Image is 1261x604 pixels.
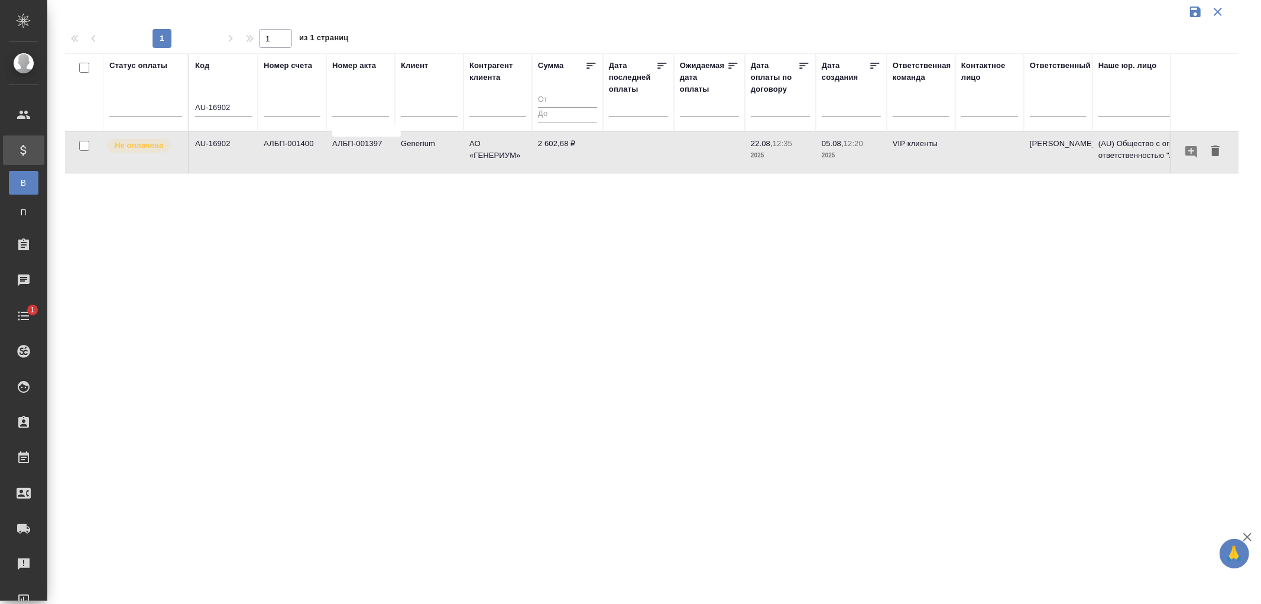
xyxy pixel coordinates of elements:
span: 1 [23,304,41,316]
p: Generium [401,138,458,150]
div: Номер счета [264,60,312,72]
div: Ответственная команда [893,60,951,83]
div: Статус оплаты [109,60,167,72]
div: Дата последней оплаты [609,60,656,95]
td: VIP клиенты [887,132,955,173]
a: П [9,201,38,224]
input: До [538,107,597,122]
p: 12:20 [844,139,863,148]
p: 2025 [822,150,881,162]
div: Сумма [538,60,563,72]
td: 2 602,68 ₽ [532,132,603,173]
p: 12:35 [773,139,792,148]
div: Ожидаемая дата оплаты [680,60,727,95]
div: Ответственный [1030,60,1091,72]
button: 🙏 [1220,539,1249,569]
a: 1 [3,301,44,331]
button: Сбросить фильтры [1207,1,1229,23]
td: [PERSON_NAME] [1024,132,1093,173]
button: Сохранить фильтры [1184,1,1207,23]
span: В [15,177,33,189]
p: АО «ГЕНЕРИУМ» [469,138,526,162]
div: Контрагент клиента [469,60,526,83]
div: Номер акта [332,60,376,72]
input: От [538,93,597,108]
p: Не оплачена [115,140,163,151]
td: (AU) Общество с ограниченной ответственностью "АЛС" [1093,132,1234,173]
button: Удалить [1205,141,1226,163]
span: из 1 страниц [299,31,349,48]
div: Код [195,60,209,72]
td: АЛБП-001397 [326,132,395,173]
a: В [9,171,38,195]
td: АЛБП-001400 [258,132,326,173]
td: AU-16902 [189,132,258,173]
p: 22.08, [751,139,773,148]
div: Дата оплаты по договору [751,60,798,95]
div: Дата создания [822,60,869,83]
p: 2025 [751,150,810,162]
div: Контактное лицо [961,60,1018,83]
div: Клиент [401,60,428,72]
span: П [15,206,33,218]
span: 🙏 [1224,541,1244,566]
div: Наше юр. лицо [1098,60,1157,72]
p: 05.08, [822,139,844,148]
